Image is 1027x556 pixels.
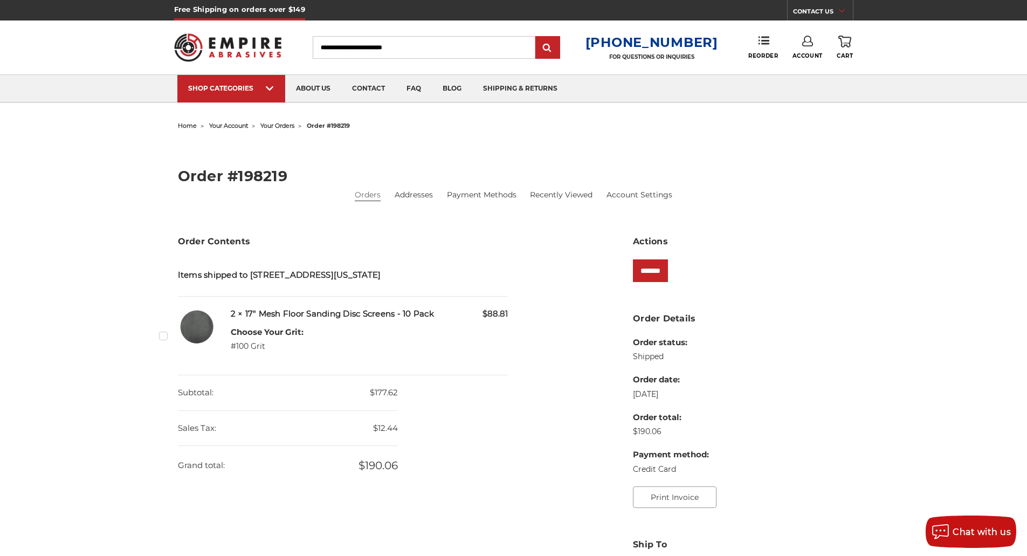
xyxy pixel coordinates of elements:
a: contact [341,75,396,102]
a: Addresses [395,189,433,201]
span: Reorder [748,52,778,59]
a: your orders [260,122,294,129]
input: Submit [537,37,559,59]
h3: Ship To [633,538,849,551]
dd: Shipped [633,351,709,362]
dd: Credit Card [633,464,709,475]
dt: Order date: [633,374,709,386]
a: Payment Methods [447,189,516,201]
dt: Order total: [633,411,709,424]
span: Cart [837,52,853,59]
a: Reorder [748,36,778,59]
button: Print Invoice [633,486,716,508]
dd: #100 Grit [231,341,304,352]
dd: $12.44 [178,411,398,447]
h5: 2 × 17" Mesh Floor Sanding Disc Screens - 10 Pack [231,308,508,320]
dt: Subtotal: [178,375,213,410]
a: Cart [837,36,853,59]
dd: $190.06 [633,426,709,437]
a: Account Settings [606,189,672,201]
a: your account [209,122,248,129]
span: order #198219 [307,122,350,129]
a: blog [432,75,472,102]
span: Account [792,52,823,59]
img: Empire Abrasives [174,26,282,68]
a: home [178,122,197,129]
dt: Payment method: [633,449,709,461]
a: [PHONE_NUMBER] [585,35,718,50]
button: Chat with us [926,516,1016,548]
dt: Grand total: [178,448,225,483]
dt: Choose Your Grit: [231,326,304,339]
a: CONTACT US [793,5,853,20]
a: about us [285,75,341,102]
h3: Order Details [633,312,849,325]
dd: $190.06 [178,446,398,485]
a: faq [396,75,432,102]
a: shipping & returns [472,75,568,102]
h5: Items shipped to [STREET_ADDRESS][US_STATE] [178,269,508,282]
dd: $177.62 [178,375,398,411]
p: FOR QUESTIONS OR INQUIRIES [585,53,718,60]
span: $88.81 [483,308,508,320]
dd: [DATE] [633,389,709,400]
h3: Actions [633,235,849,248]
h3: Order Contents [178,235,508,248]
img: 17" Floor Sanding Mesh Screen [178,308,216,346]
div: SHOP CATEGORIES [188,84,274,92]
dt: Order status: [633,337,709,349]
dt: Sales Tax: [178,411,216,446]
h2: Order #198219 [178,169,850,183]
a: Orders [355,189,381,201]
a: Recently Viewed [530,189,592,201]
span: Chat with us [953,527,1011,537]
